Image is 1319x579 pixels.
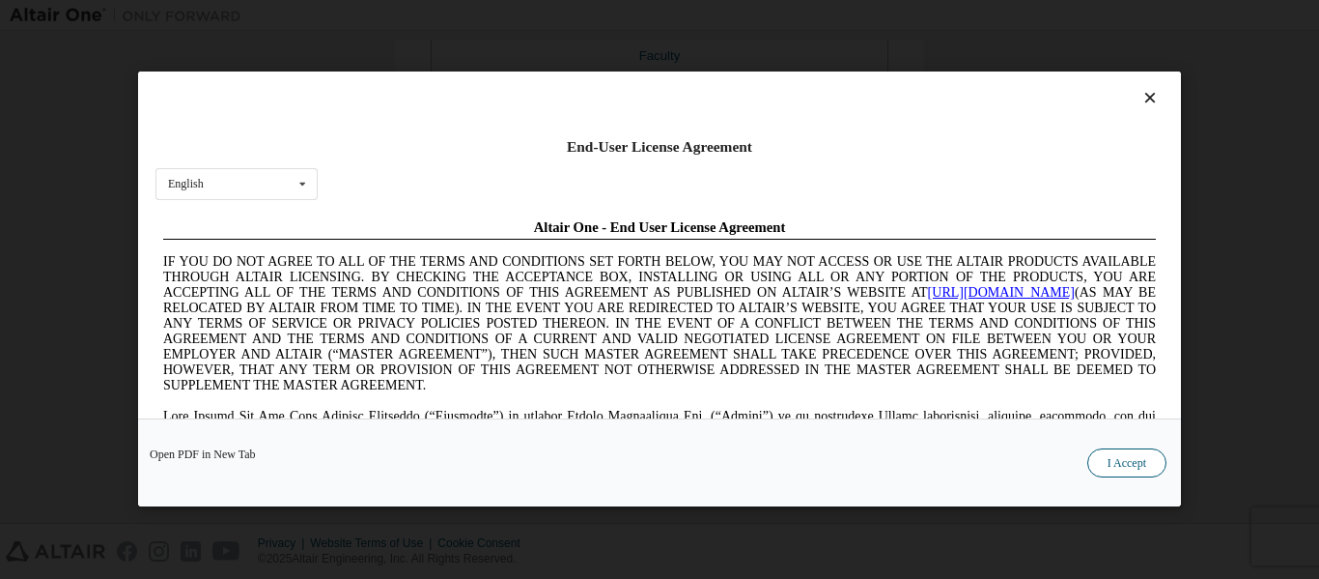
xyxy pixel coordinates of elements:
span: IF YOU DO NOT AGREE TO ALL OF THE TERMS AND CONDITIONS SET FORTH BELOW, YOU MAY NOT ACCESS OR USE... [8,43,1000,181]
a: Open PDF in New Tab [150,449,256,461]
button: I Accept [1087,449,1166,478]
span: Altair One - End User License Agreement [379,8,631,23]
div: End-User License Agreement [155,137,1164,157]
a: [URL][DOMAIN_NAME] [772,73,919,88]
div: English [168,179,204,190]
span: Lore Ipsumd Sit Ame Cons Adipisc Elitseddo (“Eiusmodte”) in utlabor Etdolo Magnaaliqua Eni. (“Adm... [8,197,1000,335]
